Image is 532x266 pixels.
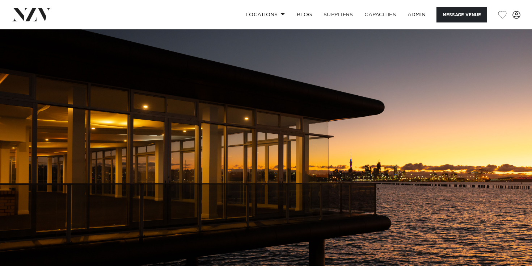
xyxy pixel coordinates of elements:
[291,7,318,22] a: BLOG
[240,7,291,22] a: Locations
[318,7,359,22] a: SUPPLIERS
[436,7,487,22] button: Message Venue
[12,8,51,21] img: nzv-logo.png
[359,7,402,22] a: Capacities
[402,7,431,22] a: ADMIN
